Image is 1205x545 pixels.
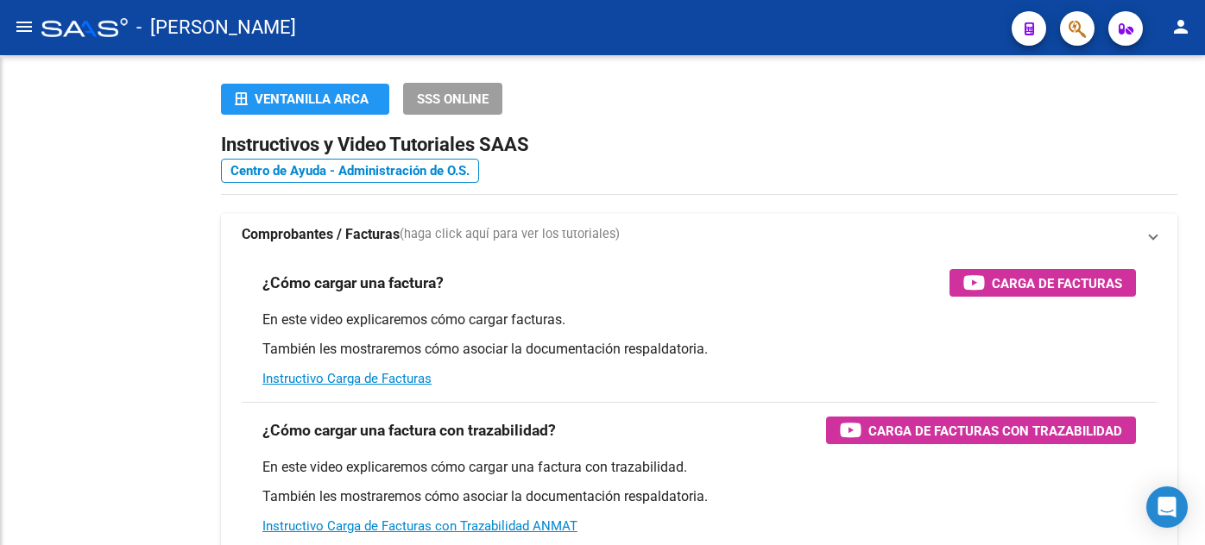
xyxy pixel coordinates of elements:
span: Carga de Facturas con Trazabilidad [868,420,1122,442]
button: Carga de Facturas [949,269,1136,297]
p: En este video explicaremos cómo cargar una factura con trazabilidad. [262,458,1136,477]
button: Ventanilla ARCA [221,84,389,115]
a: Instructivo Carga de Facturas [262,371,432,386]
button: SSS ONLINE [403,83,502,115]
mat-icon: menu [14,16,35,37]
mat-expansion-panel-header: Comprobantes / Facturas(haga click aquí para ver los tutoriales) [221,214,1177,255]
span: (haga click aquí para ver los tutoriales) [400,225,620,244]
p: También les mostraremos cómo asociar la documentación respaldatoria. [262,340,1136,359]
span: SSS ONLINE [417,91,489,107]
a: Instructivo Carga de Facturas con Trazabilidad ANMAT [262,518,577,534]
strong: Comprobantes / Facturas [242,225,400,244]
p: En este video explicaremos cómo cargar facturas. [262,310,1136,329]
button: Carga de Facturas con Trazabilidad [826,417,1136,444]
div: Open Intercom Messenger [1146,486,1188,528]
mat-icon: person [1170,16,1191,37]
h3: ¿Cómo cargar una factura con trazabilidad? [262,418,556,442]
div: Ventanilla ARCA [235,84,375,115]
span: Carga de Facturas [992,272,1122,294]
p: También les mostraremos cómo asociar la documentación respaldatoria. [262,487,1136,506]
span: - [PERSON_NAME] [136,9,296,47]
a: Centro de Ayuda - Administración de O.S. [221,159,479,183]
h2: Instructivos y Video Tutoriales SAAS [221,128,1177,161]
h3: ¿Cómo cargar una factura? [262,271,444,295]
